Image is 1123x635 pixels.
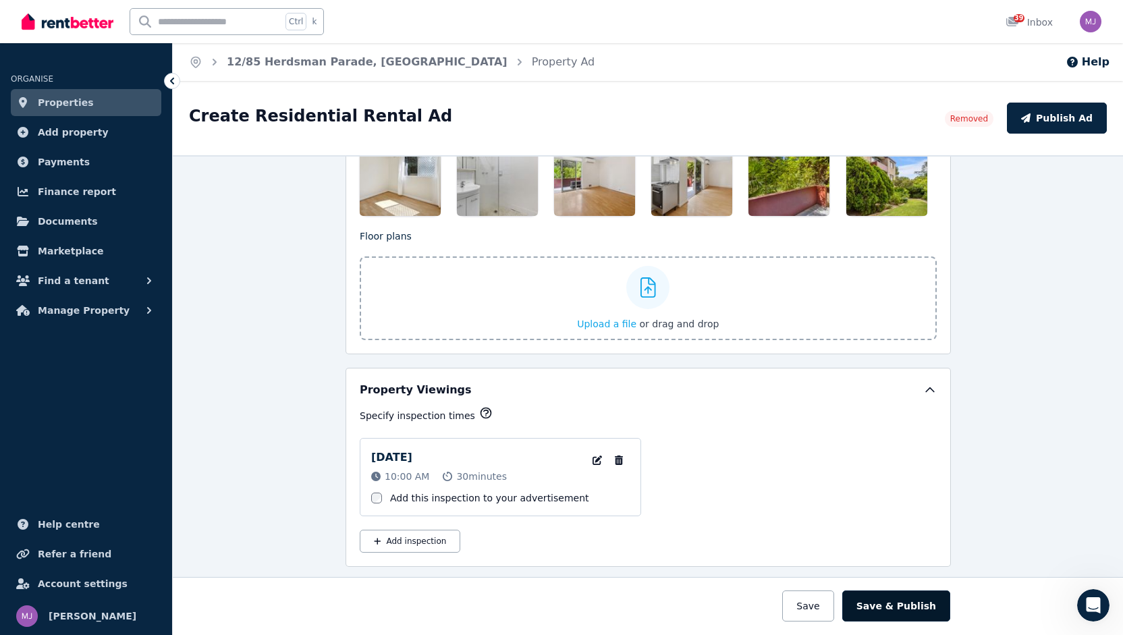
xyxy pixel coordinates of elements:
textarea: Message… [11,414,258,437]
iframe: Intercom live chat [1077,589,1110,622]
a: Properties [11,89,161,116]
span: Help centre [38,516,100,532]
h5: Property Viewings [360,382,472,398]
span: Add property [38,124,109,140]
button: Help [1066,54,1110,70]
a: Documents [11,208,161,235]
div: While we understand you'd like to remove messages from old tenancies that are no longer applicabl... [22,326,248,418]
button: Add inspection [360,530,460,553]
span: Upload a file [577,319,636,329]
p: [DATE] [371,449,412,466]
nav: Breadcrumb [173,43,611,81]
button: go back [9,5,34,31]
a: Refer a friend [11,541,161,568]
div: Unfortunately, our platform doesn't currently offer a feature to clear or delete old messages fro... [22,180,248,220]
button: Upload attachment [64,442,75,453]
span: Account settings [38,576,128,592]
a: Marketplace [11,238,161,265]
span: Removed [950,113,988,124]
button: Save & Publish [842,590,950,622]
h1: The RentBetter Team [65,7,178,17]
a: Source reference 8598176: [82,281,92,292]
button: Find a tenant [11,267,161,294]
button: Upload a file or drag and drop [577,317,719,331]
span: 39 [1014,14,1024,22]
a: Account settings [11,570,161,597]
span: Ctrl [285,13,306,30]
div: Unfortunately, our platform doesn't currently offer a feature to clear or delete old messages fro... [11,172,259,426]
span: Payments [38,154,90,170]
button: Manage Property [11,297,161,324]
span: [PERSON_NAME] [49,608,136,624]
button: Save [782,590,833,622]
a: Finance report [11,178,161,205]
button: Publish Ad [1007,103,1107,134]
span: Manage Property [38,302,130,319]
img: Michelle Johnston [1080,11,1101,32]
span: Properties [38,94,94,111]
button: Send a message… [231,437,253,458]
a: Add property [11,119,161,146]
span: ORGANISE [11,74,53,84]
span: or drag and drop [640,319,719,329]
span: Finance report [38,184,116,200]
a: Payments [11,148,161,175]
label: Add this inspection to your advertisement [390,491,589,505]
span: Find a tenant [38,273,109,289]
a: 12/85 Herdsman Parade, [GEOGRAPHIC_DATA] [227,55,508,68]
img: Profile image for The RentBetter Team [38,7,60,29]
img: Michelle Johnston [16,605,38,627]
span: Marketplace [38,243,103,259]
p: Floor plans [360,229,937,243]
button: Home [236,5,261,31]
span: Refer a friend [38,546,111,562]
button: Gif picker [43,442,53,453]
p: The team can also help [65,17,168,30]
div: Michelle says… [11,105,259,172]
button: Emoji picker [21,442,32,453]
a: Property Ad [532,55,595,68]
div: Just clear old messages as they are related to old tenancies not applicable any more [59,113,248,153]
span: 10:00 AM [385,470,429,483]
div: Inbox [1006,16,1053,29]
div: All enquiries and tenant messages are stored permanently in one convenient location within your i... [22,227,248,319]
p: Specify inspection times [360,409,475,422]
a: Help centre [11,511,161,538]
a: Source reference 5610273: [102,209,113,219]
a: Source reference 10894943: [148,308,159,319]
span: k [312,16,317,27]
h1: Create Residential Rental Ad [189,105,452,127]
div: Are you looking to clear your inbox for privacy reasons, to improve organisation, or is there a s... [22,34,248,86]
span: 30 minutes [456,470,507,483]
span: Documents [38,213,98,229]
img: RentBetter [22,11,113,32]
div: Just clear old messages as they are related to old tenancies not applicable any more [49,105,259,161]
div: The RentBetter Team says… [11,172,259,428]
